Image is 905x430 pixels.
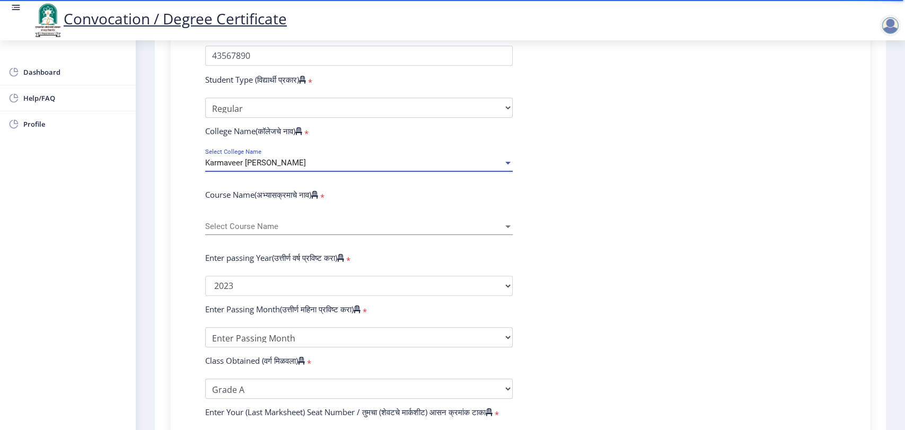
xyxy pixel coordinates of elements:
[205,189,318,200] label: Course Name(अभ्यासक्रमाचे नाव)
[205,74,306,85] label: Student Type (विद्यार्थी प्रकार)
[205,304,361,314] label: Enter Passing Month(उत्तीर्ण महिना प्रविष्ट करा)
[205,252,344,263] label: Enter passing Year(उत्तीर्ण वर्ष प्रविष्ट करा)
[205,158,306,168] span: Karmaveer [PERSON_NAME]
[23,92,127,104] span: Help/FAQ
[23,118,127,130] span: Profile
[23,66,127,78] span: Dashboard
[205,222,503,231] span: Select Course Name
[205,407,493,417] label: Enter Your (Last Marksheet) Seat Number / तुमचा (शेवटचे मार्कशीट) आसन क्रमांक टाका
[32,2,64,38] img: logo
[205,126,302,136] label: College Name(कॉलेजचे नाव)
[205,355,305,366] label: Class Obtained (वर्ग मिळवला)
[205,46,513,66] input: PRN Number
[32,8,287,29] a: Convocation / Degree Certificate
